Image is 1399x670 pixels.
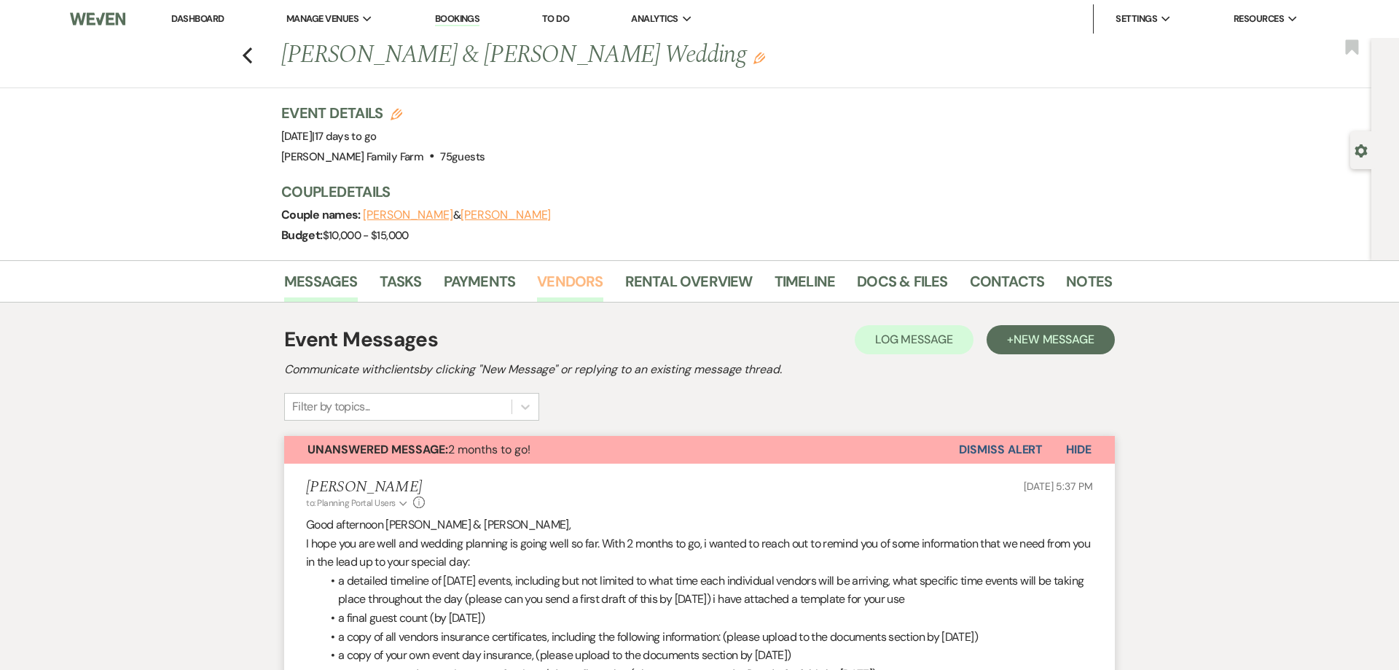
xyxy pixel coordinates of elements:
[312,129,376,144] span: |
[321,646,1093,665] li: a copy of your own event day insurance, (please upload to the documents section by [DATE])
[286,12,358,26] span: Manage Venues
[281,149,423,164] span: [PERSON_NAME] Family Farm
[970,270,1045,302] a: Contacts
[307,442,448,457] strong: Unanswered Message:
[306,496,409,510] button: to: Planning Portal Users
[1066,270,1112,302] a: Notes
[306,534,1093,572] p: I hope you are well and wedding planning is going well so far. With 2 months to go, i wanted to r...
[284,270,358,302] a: Messages
[363,209,453,221] button: [PERSON_NAME]
[542,12,569,25] a: To Do
[281,103,485,123] h3: Event Details
[70,4,125,34] img: Weven Logo
[284,361,1115,378] h2: Communicate with clients by clicking "New Message" or replying to an existing message thread.
[306,497,396,509] span: to: Planning Portal Users
[1355,143,1368,157] button: Open lead details
[380,270,422,302] a: Tasks
[171,12,224,25] a: Dashboard
[1116,12,1157,26] span: Settings
[1066,442,1092,457] span: Hide
[444,270,516,302] a: Payments
[281,182,1097,202] h3: Couple Details
[855,325,973,354] button: Log Message
[440,149,485,164] span: 75 guests
[1043,436,1115,464] button: Hide
[306,515,1093,534] p: Good afternoon [PERSON_NAME] & [PERSON_NAME],
[1234,12,1284,26] span: Resources
[1014,332,1094,347] span: New Message
[625,270,753,302] a: Rental Overview
[292,398,370,416] div: Filter by topics...
[306,478,425,496] h5: [PERSON_NAME]
[307,442,530,457] span: 2 months to go!
[1024,480,1093,493] span: [DATE] 5:37 PM
[284,436,959,464] button: Unanswered Message:2 months to go!
[857,270,947,302] a: Docs & Files
[321,572,1093,609] li: a detailed timeline of [DATE] events, including but not limited to what time each individual vend...
[321,628,1093,647] li: a copy of all vendors insurance certificates, including the following information: (please upload...
[959,436,1043,464] button: Dismiss Alert
[631,12,678,26] span: Analytics
[753,51,765,64] button: Edit
[284,324,438,355] h1: Event Messages
[461,209,551,221] button: [PERSON_NAME]
[537,270,603,302] a: Vendors
[323,228,409,243] span: $10,000 - $15,000
[775,270,836,302] a: Timeline
[281,38,934,73] h1: [PERSON_NAME] & [PERSON_NAME] Wedding
[281,207,363,222] span: Couple names:
[321,609,1093,628] li: a final guest count (by [DATE])
[875,332,953,347] span: Log Message
[435,12,480,26] a: Bookings
[315,129,377,144] span: 17 days to go
[281,227,323,243] span: Budget:
[281,129,376,144] span: [DATE]
[987,325,1115,354] button: +New Message
[363,208,551,222] span: &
